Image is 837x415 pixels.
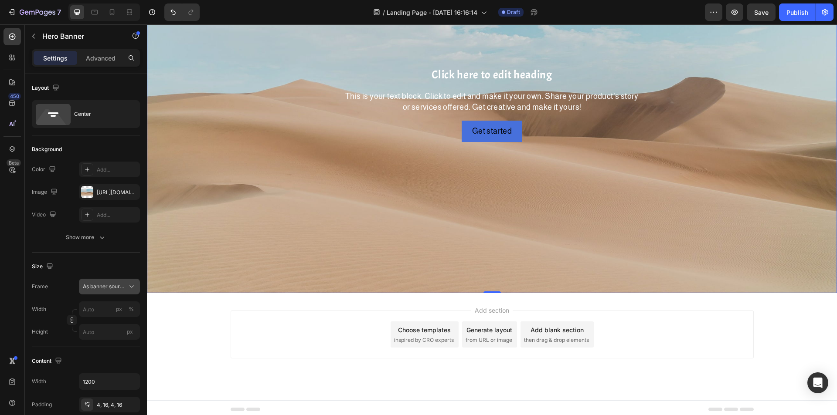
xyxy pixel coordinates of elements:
[319,312,365,320] span: from URL or image
[320,301,365,310] div: Generate layout
[32,229,140,245] button: Show more
[116,305,122,313] div: px
[129,305,134,313] div: %
[127,328,133,335] span: px
[7,159,21,166] div: Beta
[32,261,55,273] div: Size
[79,324,140,340] input: px
[79,279,140,294] button: As banner source
[79,374,139,389] input: Auto
[83,283,126,290] span: As banner source
[32,145,62,153] div: Background
[97,211,138,219] div: Add...
[126,304,136,314] button: px
[32,164,58,175] div: Color
[325,101,365,112] div: Get started
[251,301,304,310] div: Choose templates
[32,378,46,385] div: Width
[786,8,808,17] div: Publish
[384,301,437,310] div: Add blank section
[114,304,124,314] button: %
[377,312,442,320] span: then drag & drop elements
[43,54,68,63] p: Settings
[79,301,140,317] input: px%
[387,8,477,17] span: Landing Page - [DATE] 16:16:14
[42,31,116,41] p: Hero Banner
[74,104,127,124] div: Center
[86,54,116,63] p: Advanced
[507,8,520,16] span: Draft
[66,233,106,242] div: Show more
[97,166,138,174] div: Add...
[32,328,48,336] label: Height
[57,7,61,17] p: 7
[32,355,64,367] div: Content
[32,283,48,290] label: Frame
[3,3,65,21] button: 7
[315,96,375,118] button: Get started
[807,372,828,393] div: Open Intercom Messenger
[32,305,46,313] label: Width
[97,189,138,196] div: [URL][DOMAIN_NAME]
[32,82,61,94] div: Layout
[747,3,776,21] button: Save
[164,3,200,21] div: Undo/Redo
[97,401,138,409] div: 4, 16, 4, 16
[247,312,307,320] span: inspired by CRO experts
[8,93,21,100] div: 450
[32,401,52,408] div: Padding
[324,281,366,290] span: Add section
[383,8,385,17] span: /
[147,24,837,415] iframe: Design area
[32,186,59,198] div: Image
[779,3,816,21] button: Publish
[754,9,769,16] span: Save
[32,209,58,221] div: Video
